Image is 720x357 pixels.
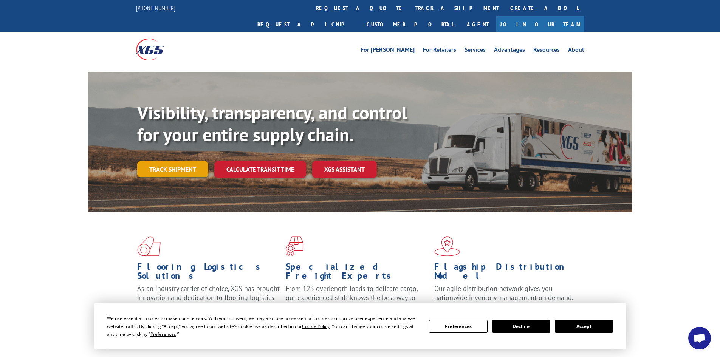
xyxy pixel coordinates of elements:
[688,327,711,349] a: Open chat
[214,161,306,178] a: Calculate transit time
[434,284,573,302] span: Our agile distribution network gives you nationwide inventory management on demand.
[137,284,280,311] span: As an industry carrier of choice, XGS has brought innovation and dedication to flooring logistics...
[429,320,487,333] button: Preferences
[150,331,176,337] span: Preferences
[252,16,361,32] a: Request a pickup
[137,101,407,146] b: Visibility, transparency, and control for your entire supply chain.
[94,303,626,349] div: Cookie Consent Prompt
[286,284,429,318] p: From 123 overlength loads to delicate cargo, our experienced staff knows the best way to move you...
[107,314,420,338] div: We use essential cookies to make our site work. With your consent, we may also use non-essential ...
[302,323,330,329] span: Cookie Policy
[137,262,280,284] h1: Flooring Logistics Solutions
[494,47,525,55] a: Advantages
[568,47,584,55] a: About
[492,320,550,333] button: Decline
[312,161,377,178] a: XGS ASSISTANT
[555,320,613,333] button: Accept
[286,236,303,256] img: xgs-icon-focused-on-flooring-red
[137,161,208,177] a: Track shipment
[533,47,560,55] a: Resources
[286,262,429,284] h1: Specialized Freight Experts
[136,4,175,12] a: [PHONE_NUMBER]
[434,236,460,256] img: xgs-icon-flagship-distribution-model-red
[465,47,486,55] a: Services
[361,47,415,55] a: For [PERSON_NAME]
[423,47,456,55] a: For Retailers
[459,16,496,32] a: Agent
[496,16,584,32] a: Join Our Team
[434,262,577,284] h1: Flagship Distribution Model
[137,236,161,256] img: xgs-icon-total-supply-chain-intelligence-red
[361,16,459,32] a: Customer Portal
